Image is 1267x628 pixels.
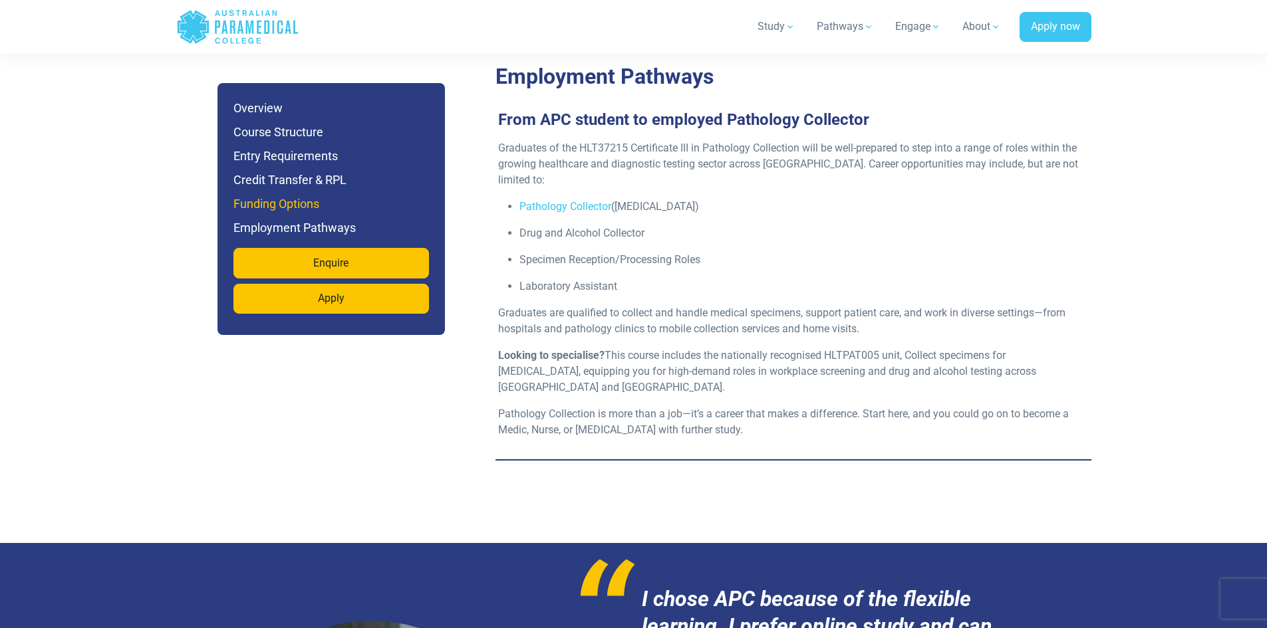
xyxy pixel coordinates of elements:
p: Drug and Alcohol Collector [519,225,1078,241]
h2: Employment Pathways [495,64,1091,89]
a: Engage [887,8,949,45]
p: Graduates of the HLT37215 Certificate III in Pathology Collection will be well-prepared to step i... [498,140,1078,188]
p: This course includes the nationally recognised HLTPAT005 unit, Collect specimens for [MEDICAL_DAT... [498,348,1078,395]
p: Graduates are qualified to collect and handle medical specimens, support patient care, and work i... [498,305,1078,337]
a: Study [750,8,803,45]
p: Pathology Collection is more than a job—it’s a career that makes a difference. Start here, and yo... [498,406,1078,438]
strong: Looking to specialise? [498,349,605,362]
a: Australian Paramedical College [176,5,299,49]
p: Laboratory Assistant [519,278,1078,294]
p: ([MEDICAL_DATA]) [519,199,1078,215]
h3: From APC student to employed Pathology Collector [490,110,1086,130]
a: Pathways [809,8,882,45]
a: Pathology Collector [519,200,611,213]
p: Specimen Reception/Processing Roles [519,252,1078,268]
a: Apply now [1020,12,1091,43]
a: About [954,8,1009,45]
